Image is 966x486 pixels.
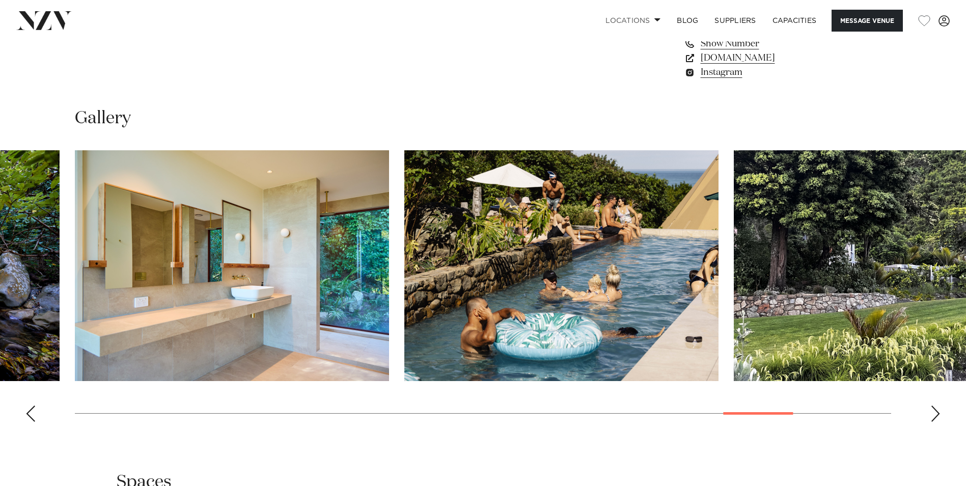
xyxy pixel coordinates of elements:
[684,37,850,51] a: Show Number
[684,65,850,79] a: Instagram
[404,150,719,381] swiper-slide: 25 / 29
[764,10,825,32] a: Capacities
[16,11,72,30] img: nzv-logo.png
[75,150,389,381] swiper-slide: 24 / 29
[75,107,131,130] h2: Gallery
[684,51,850,65] a: [DOMAIN_NAME]
[669,10,706,32] a: BLOG
[832,10,903,32] button: Message Venue
[597,10,669,32] a: Locations
[706,10,764,32] a: SUPPLIERS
